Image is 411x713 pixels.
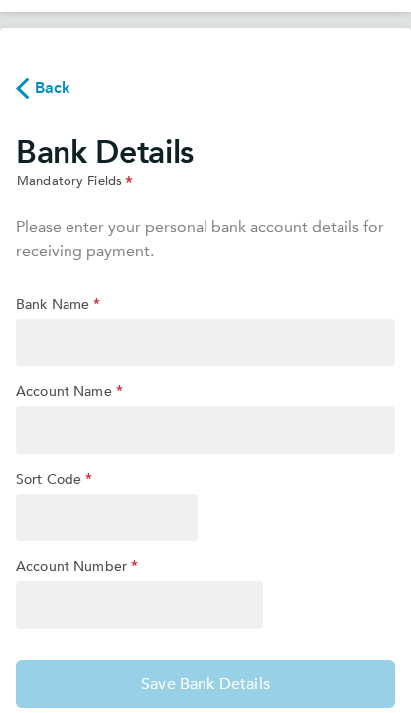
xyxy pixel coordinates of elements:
div: Mandatory Fields [16,172,395,192]
label: Account Name [16,382,123,406]
h2: Bank Details [16,132,395,192]
span: Back [35,76,71,100]
label: Sort Code [16,470,92,494]
p: Please enter your personal bank account details for receiving payment. [16,215,395,263]
button: Back [16,75,71,100]
label: Bank Name [16,295,100,319]
label: Account Number [16,557,138,581]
